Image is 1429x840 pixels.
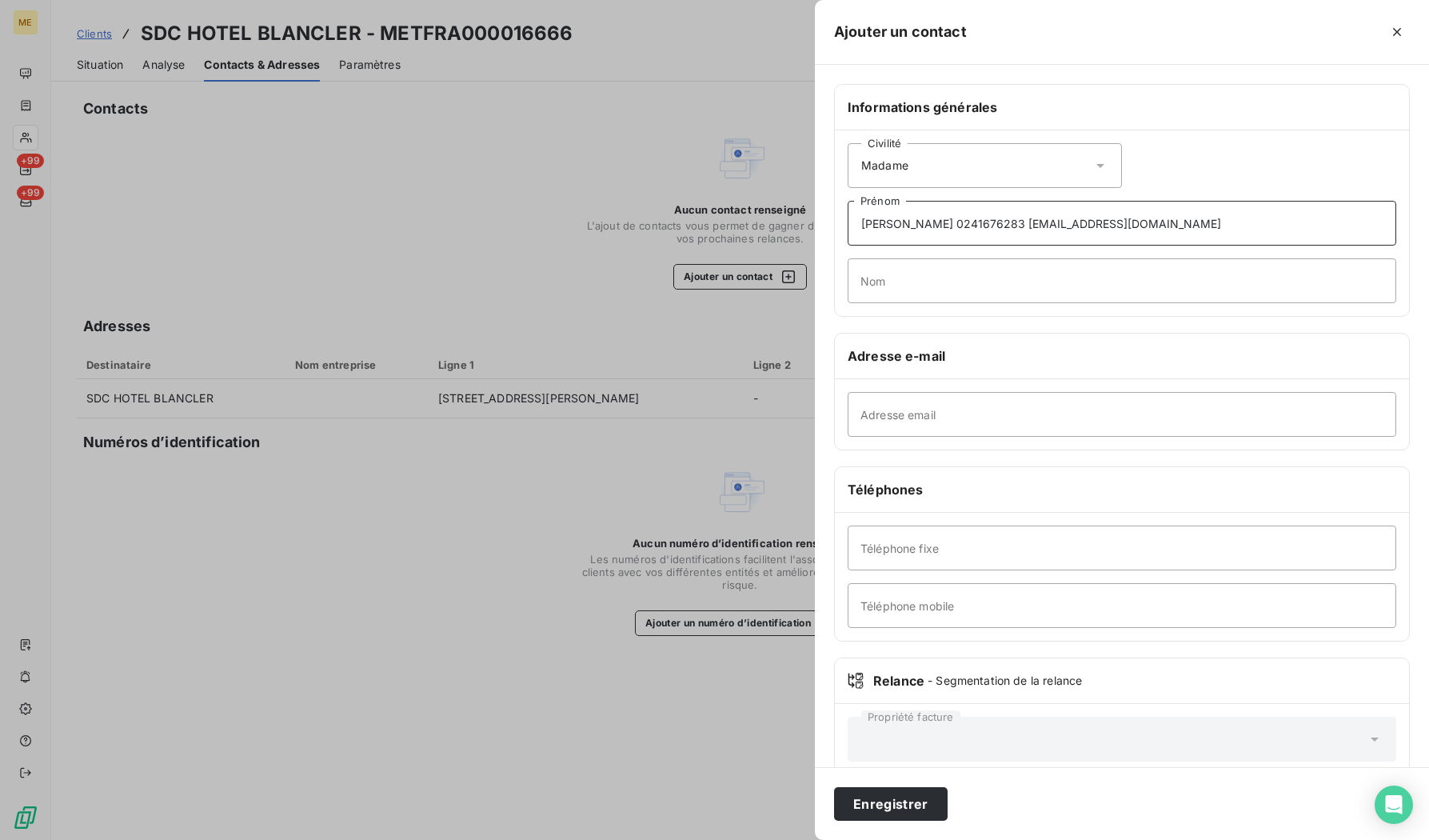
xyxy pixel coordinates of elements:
input: placeholder [848,526,1396,570]
h6: Informations générales [848,98,1396,117]
h5: Ajouter un contact [834,21,967,43]
h6: Téléphones [848,480,1396,499]
input: placeholder [848,258,1396,303]
h6: Adresse e-mail [848,346,1396,366]
span: - Segmentation de la relance [928,673,1082,689]
span: Madame [861,158,908,174]
input: placeholder [848,201,1396,246]
input: placeholder [848,583,1396,628]
button: Enregistrer [834,787,948,821]
div: Open Intercom Messenger [1375,786,1413,824]
div: Relance [848,671,1396,690]
input: placeholder [848,392,1396,437]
